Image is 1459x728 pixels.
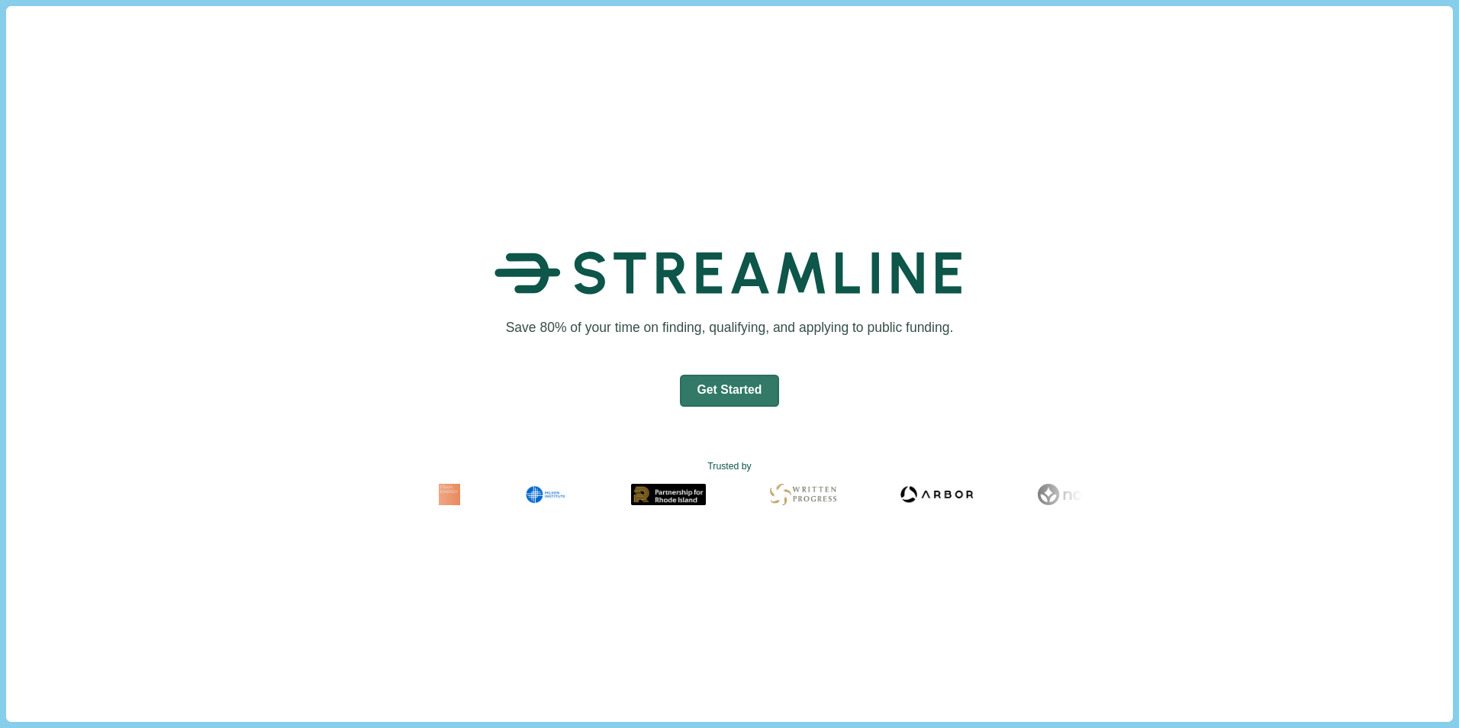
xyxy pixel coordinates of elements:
text: Trusted by [707,460,751,474]
img: Noya Logo [1038,484,1101,505]
img: Milken Institute Logo [524,484,567,505]
img: Fram Energy Logo [439,484,460,505]
img: Written Progress Logo [770,484,836,505]
img: Partnership for Rhode Island Logo [631,484,706,505]
h1: Save 80% of your time on finding, qualifying, and applying to public funding. [501,318,958,337]
img: Streamline Climate Logo [494,230,965,316]
button: Get Started [680,375,780,407]
img: Arbor Logo [900,484,974,505]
